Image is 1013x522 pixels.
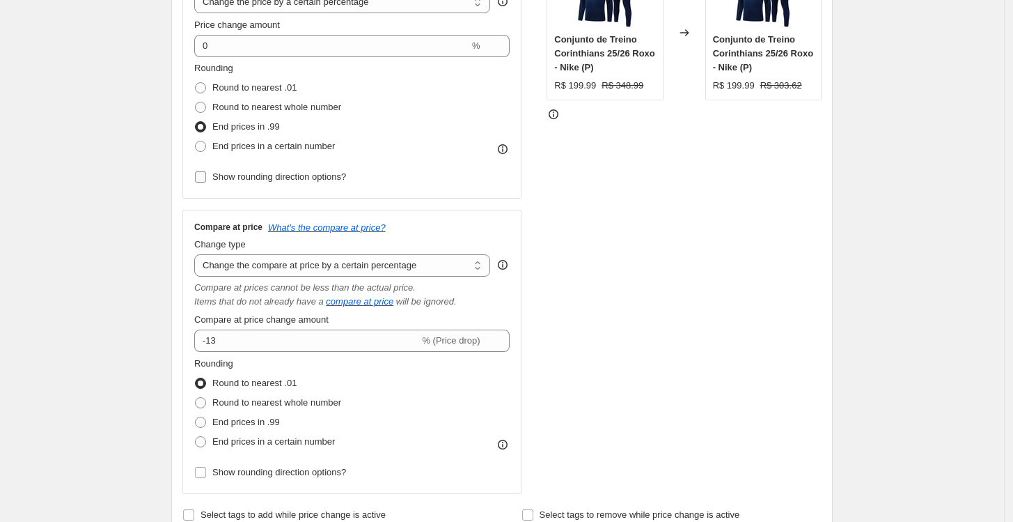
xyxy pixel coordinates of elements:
i: Items that do not already have a [194,296,324,307]
span: Compare at price change amount [194,314,329,325]
span: Rounding [194,63,233,73]
strike: R$ 303.62 [760,79,802,93]
span: Show rounding direction options? [212,467,346,477]
span: Select tags to add while price change is active [201,509,386,520]
span: Show rounding direction options? [212,171,346,182]
span: Rounding [194,358,233,369]
span: Round to nearest whole number [212,397,341,408]
span: Round to nearest .01 [212,82,297,93]
i: Compare at prices cannot be less than the actual price. [194,282,416,293]
input: -15 [194,330,419,352]
div: R$ 199.99 [554,79,596,93]
span: Price change amount [194,20,280,30]
span: Change type [194,239,246,250]
span: % (Price drop) [422,335,480,346]
button: compare at price [326,296,393,307]
span: Round to nearest whole number [212,102,341,112]
span: Round to nearest .01 [212,378,297,388]
button: What's the compare at price? [268,222,386,233]
span: Conjunto de Treino Corinthians 25/26 Roxo - Nike (P) [713,34,813,72]
strike: R$ 348.99 [602,79,643,93]
span: End prices in .99 [212,417,280,427]
span: Select tags to remove while price change is active [540,509,740,520]
input: -15 [194,35,469,57]
span: End prices in .99 [212,121,280,132]
span: Conjunto de Treino Corinthians 25/26 Roxo - Nike (P) [554,34,654,72]
span: % [472,40,480,51]
i: will be ignored. [396,296,457,307]
h3: Compare at price [194,222,262,233]
div: R$ 199.99 [713,79,755,93]
span: End prices in a certain number [212,141,335,151]
span: End prices in a certain number [212,436,335,447]
div: help [496,258,510,272]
